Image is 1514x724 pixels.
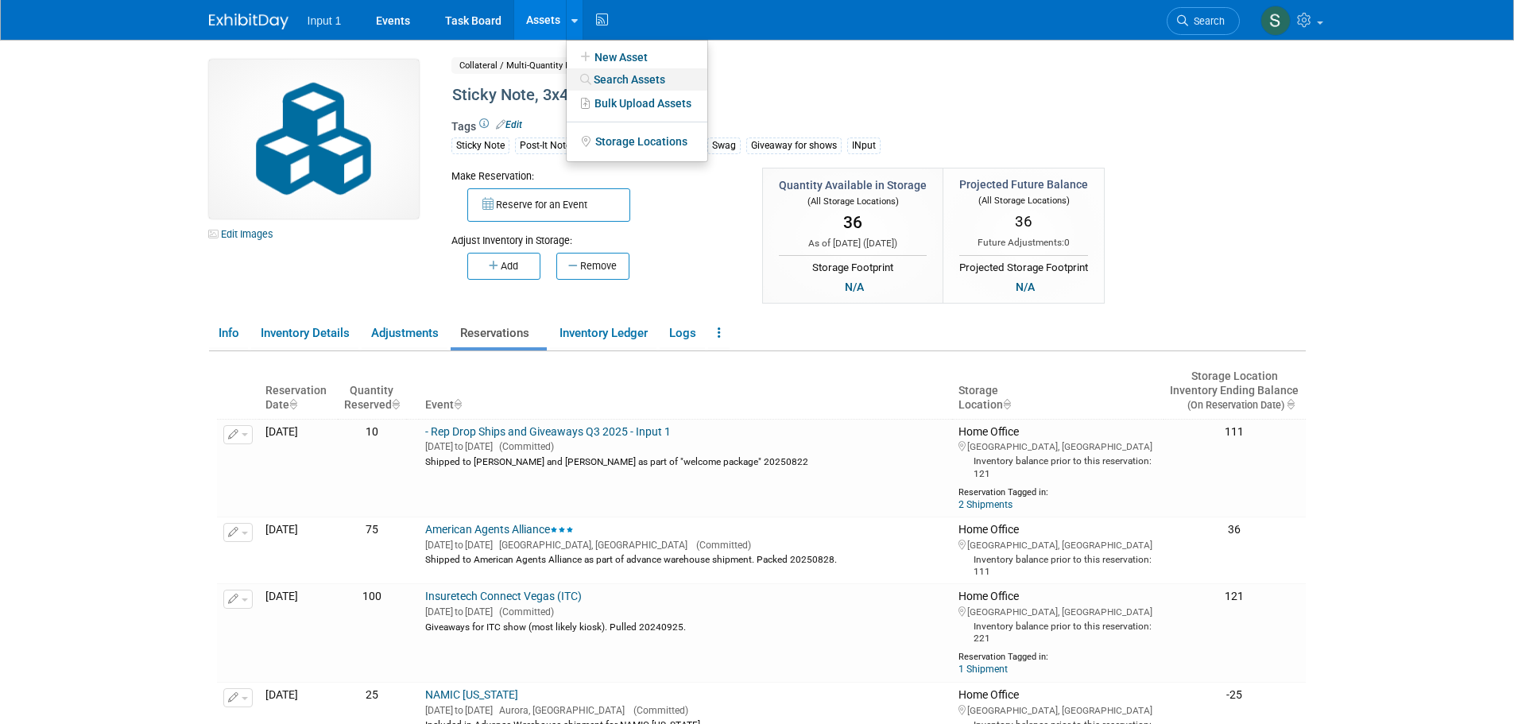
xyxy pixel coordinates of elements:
[425,425,671,438] a: - Rep Drop Ships and Giveaways Q3 2025 - Input 1
[209,14,288,29] img: ExhibitDay
[338,363,406,419] th: Quantity&nbsp;&nbsp;&nbsp;Reserved : activate to sort column ascending
[707,137,741,154] div: Swag
[425,537,946,552] div: [DATE] [DATE]
[308,14,342,27] span: Input 1
[958,453,1157,479] div: Inventory balance prior to this reservation: 121
[1015,212,1032,230] span: 36
[515,137,575,154] div: Post-It Note
[958,499,1013,510] a: 2 Shipments
[425,523,574,536] a: American Agents Alliance
[425,439,946,453] div: [DATE] [DATE]
[567,129,707,154] a: Storage Locations
[425,552,946,566] div: Shipped to American Agents Alliance as part of advance warehouse shipment. Packed 20250828.
[958,703,1157,717] div: [GEOGRAPHIC_DATA], [GEOGRAPHIC_DATA]
[1170,688,1299,703] div: -25
[453,606,465,618] span: to
[959,236,1088,250] div: Future Adjustments:
[425,688,518,701] a: NAMIC [US_STATE]
[1174,399,1284,411] span: (On Reservation Date)
[493,540,687,551] span: [GEOGRAPHIC_DATA], [GEOGRAPHIC_DATA]
[779,237,927,250] div: As of [DATE] ( )
[1170,523,1299,537] div: 36
[419,363,952,419] th: Event : activate to sort column descending
[958,552,1157,578] div: Inventory balance prior to this reservation: 111
[259,517,338,584] td: [DATE]
[453,540,465,551] span: to
[567,91,707,116] a: Bulk Upload Assets
[425,590,582,602] a: Insuretech Connect Vegas (ITC)
[451,137,509,154] div: Sticky Note
[209,60,419,219] img: Collateral-Icon-2.png
[779,193,927,208] div: (All Storage Locations)
[451,168,739,184] div: Make Reservation:
[425,703,946,717] div: [DATE] [DATE]
[959,176,1088,192] div: Projected Future Balance
[493,441,554,452] span: (Committed)
[840,278,869,296] div: N/A
[843,213,862,232] span: 36
[1188,15,1225,27] span: Search
[550,319,656,347] a: Inventory Ledger
[1170,425,1299,439] div: 111
[338,584,406,683] td: 100
[690,540,751,551] span: (Committed)
[958,425,1157,512] div: Home Office
[425,604,946,618] div: [DATE] [DATE]
[959,255,1088,276] div: Projected Storage Footprint
[209,319,248,347] a: Info
[493,606,554,618] span: (Committed)
[453,441,465,452] span: to
[259,584,338,683] td: [DATE]
[1164,363,1305,419] th: Storage LocationInventory Ending Balance (On Reservation Date) : activate to sort column ascending
[451,57,591,74] span: Collateral / Multi-Quantity Item
[779,255,927,276] div: Storage Footprint
[451,222,739,248] div: Adjust Inventory in Storage:
[451,118,1175,165] div: Tags
[952,363,1164,419] th: Storage Location : activate to sort column ascending
[958,664,1008,675] a: 1 Shipment
[958,645,1157,663] div: Reservation Tagged in:
[958,618,1157,645] div: Inventory balance prior to this reservation: 221
[959,192,1088,207] div: (All Storage Locations)
[338,419,406,517] td: 10
[467,253,540,280] button: Add
[496,119,522,130] a: Edit
[425,619,946,633] div: Giveaways for ITC show (most likely kiosk). Pulled 20240925.
[453,705,465,716] span: to
[1260,6,1291,36] img: Susan Stout
[447,81,1175,110] div: Sticky Note, 3x4, 25 Sheets, Input1
[627,705,688,716] span: (Committed)
[567,46,707,68] a: New Asset
[259,419,338,517] td: [DATE]
[958,523,1157,578] div: Home Office
[567,68,707,91] a: Search Assets
[779,177,927,193] div: Quantity Available in Storage
[746,137,842,154] div: Giveaway for shows
[1011,278,1040,296] div: N/A
[958,481,1157,498] div: Reservation Tagged in:
[958,604,1157,618] div: [GEOGRAPHIC_DATA], [GEOGRAPHIC_DATA]
[660,319,705,347] a: Logs
[425,454,946,468] div: Shipped to [PERSON_NAME] and [PERSON_NAME] as part of "welcome package" 20250822
[451,319,547,347] a: Reservations
[362,319,447,347] a: Adjustments
[1170,590,1299,604] div: 121
[209,224,280,244] a: Edit Images
[847,137,881,154] div: INput
[958,439,1157,453] div: [GEOGRAPHIC_DATA], [GEOGRAPHIC_DATA]
[338,517,406,584] td: 75
[958,590,1157,676] div: Home Office
[556,253,629,280] button: Remove
[251,319,358,347] a: Inventory Details
[866,238,894,249] span: [DATE]
[1167,7,1240,35] a: Search
[259,363,338,419] th: ReservationDate : activate to sort column ascending
[467,188,630,222] button: Reserve for an Event
[1064,237,1070,248] span: 0
[493,705,625,716] span: Aurora, [GEOGRAPHIC_DATA]
[958,537,1157,552] div: [GEOGRAPHIC_DATA], [GEOGRAPHIC_DATA]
